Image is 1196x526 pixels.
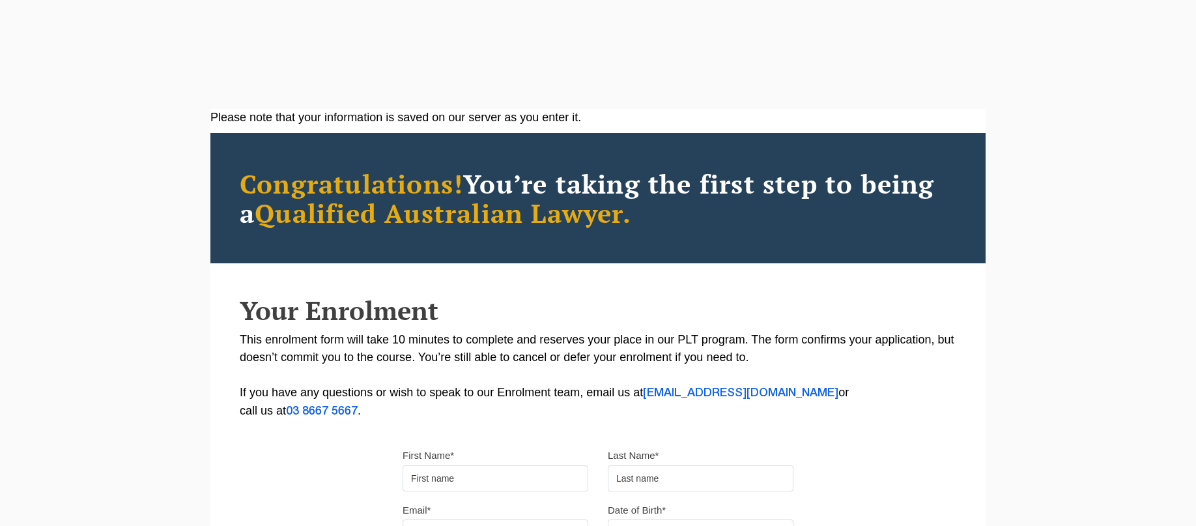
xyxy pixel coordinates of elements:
[403,449,454,462] label: First Name*
[255,196,631,230] span: Qualified Australian Lawyer.
[643,388,838,398] a: [EMAIL_ADDRESS][DOMAIN_NAME]
[286,406,358,416] a: 03 8667 5667
[240,169,956,227] h2: You’re taking the first step to being a
[240,166,463,201] span: Congratulations!
[240,296,956,325] h2: Your Enrolment
[608,449,659,462] label: Last Name*
[210,109,986,126] div: Please note that your information is saved on our server as you enter it.
[608,504,666,517] label: Date of Birth*
[608,465,793,491] input: Last name
[403,465,588,491] input: First name
[29,14,173,76] a: [PERSON_NAME] Centre for Law
[403,504,431,517] label: Email*
[240,331,956,420] p: This enrolment form will take 10 minutes to complete and reserves your place in our PLT program. ...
